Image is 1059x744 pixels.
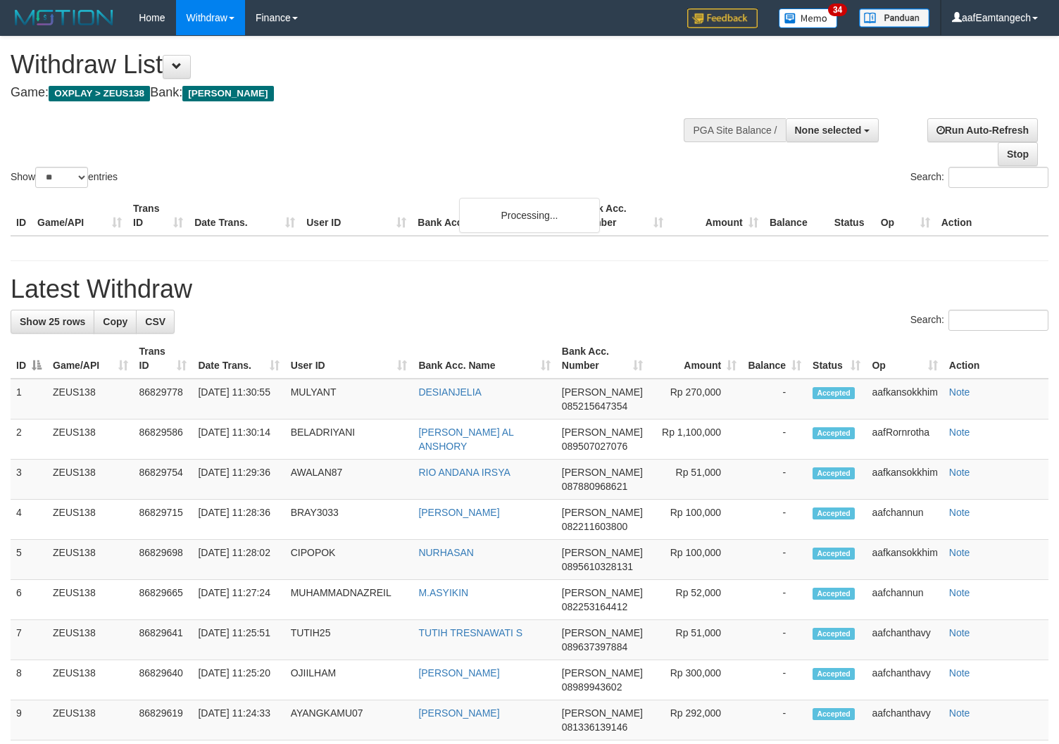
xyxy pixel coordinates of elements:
[47,460,134,500] td: ZEUS138
[47,700,134,740] td: ZEUS138
[418,386,481,398] a: DESIANJELIA
[866,660,943,700] td: aafchanthavy
[795,125,862,136] span: None selected
[910,167,1048,188] label: Search:
[648,420,742,460] td: Rp 1,100,000
[134,420,193,460] td: 86829586
[648,339,742,379] th: Amount: activate to sort column ascending
[134,620,193,660] td: 86829641
[562,627,643,638] span: [PERSON_NAME]
[134,580,193,620] td: 86829665
[134,660,193,700] td: 86829640
[562,401,627,412] span: Copy 085215647354 to clipboard
[11,500,47,540] td: 4
[182,86,273,101] span: [PERSON_NAME]
[192,339,284,379] th: Date Trans.: activate to sort column ascending
[742,580,807,620] td: -
[47,620,134,660] td: ZEUS138
[944,339,1048,379] th: Action
[11,580,47,620] td: 6
[742,460,807,500] td: -
[134,339,193,379] th: Trans ID: activate to sort column ascending
[192,660,284,700] td: [DATE] 11:25:20
[301,196,412,236] th: User ID
[949,427,970,438] a: Note
[866,379,943,420] td: aafkansokkhim
[418,547,474,558] a: NURHASAN
[949,386,970,398] a: Note
[285,420,413,460] td: BELADRIYANI
[562,681,622,693] span: Copy 08989943602 to clipboard
[11,700,47,740] td: 9
[418,507,499,518] a: [PERSON_NAME]
[11,620,47,660] td: 7
[948,310,1048,331] input: Search:
[11,7,118,28] img: MOTION_logo.png
[285,379,413,420] td: MULYANT
[866,700,943,740] td: aafchanthavy
[11,275,1048,303] h1: Latest Withdraw
[829,196,875,236] th: Status
[562,441,627,452] span: Copy 089507027076 to clipboard
[562,667,643,679] span: [PERSON_NAME]
[742,379,807,420] td: -
[742,700,807,740] td: -
[285,540,413,580] td: CIPOPOK
[47,580,134,620] td: ZEUS138
[459,198,600,233] div: Processing...
[192,540,284,580] td: [DATE] 11:28:02
[145,316,165,327] span: CSV
[786,118,879,142] button: None selected
[418,627,522,638] a: TUTIH TRESNAWATI S
[32,196,127,236] th: Game/API
[562,641,627,652] span: Copy 089637397884 to clipboard
[866,420,943,460] td: aafRornrotha
[134,700,193,740] td: 86829619
[648,660,742,700] td: Rp 300,000
[562,561,633,572] span: Copy 0895610328131 to clipboard
[866,460,943,500] td: aafkansokkhim
[742,420,807,460] td: -
[866,580,943,620] td: aafchannun
[562,707,643,719] span: [PERSON_NAME]
[285,339,413,379] th: User ID: activate to sort column ascending
[192,420,284,460] td: [DATE] 11:30:14
[418,467,510,478] a: RIO ANDANA IRSYA
[949,627,970,638] a: Note
[866,339,943,379] th: Op: activate to sort column ascending
[562,547,643,558] span: [PERSON_NAME]
[813,387,855,399] span: Accepted
[807,339,866,379] th: Status: activate to sort column ascending
[103,316,127,327] span: Copy
[47,379,134,420] td: ZEUS138
[742,339,807,379] th: Balance: activate to sort column ascending
[127,196,189,236] th: Trans ID
[11,310,94,334] a: Show 25 rows
[11,86,692,100] h4: Game: Bank:
[47,339,134,379] th: Game/API: activate to sort column ascending
[866,620,943,660] td: aafchanthavy
[813,467,855,479] span: Accepted
[412,196,573,236] th: Bank Acc. Name
[11,379,47,420] td: 1
[562,467,643,478] span: [PERSON_NAME]
[285,500,413,540] td: BRAY3033
[998,142,1038,166] a: Stop
[828,4,847,16] span: 34
[418,707,499,719] a: [PERSON_NAME]
[285,620,413,660] td: TUTIH25
[927,118,1038,142] a: Run Auto-Refresh
[936,196,1048,236] th: Action
[949,507,970,518] a: Note
[94,310,137,334] a: Copy
[413,339,556,379] th: Bank Acc. Name: activate to sort column ascending
[11,51,692,79] h1: Withdraw List
[813,668,855,680] span: Accepted
[47,540,134,580] td: ZEUS138
[192,580,284,620] td: [DATE] 11:27:24
[556,339,648,379] th: Bank Acc. Number: activate to sort column ascending
[687,8,758,28] img: Feedback.jpg
[418,667,499,679] a: [PERSON_NAME]
[562,386,643,398] span: [PERSON_NAME]
[669,196,764,236] th: Amount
